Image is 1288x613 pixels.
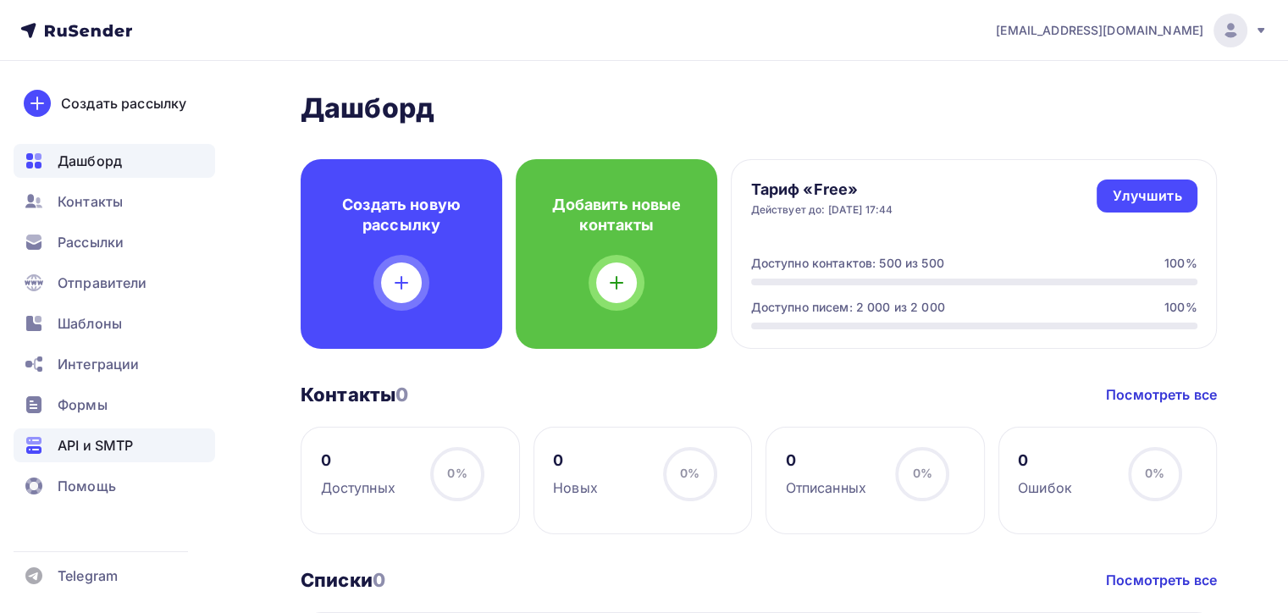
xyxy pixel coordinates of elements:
[58,566,118,586] span: Telegram
[1097,179,1197,213] a: Улучшить
[751,179,893,200] h4: Тариф «Free»
[301,383,408,406] h3: Контакты
[14,185,215,218] a: Контакты
[447,466,467,480] span: 0%
[751,203,893,217] div: Действует до: [DATE] 17:44
[61,93,186,113] div: Создать рассылку
[301,568,385,592] h3: Списки
[1164,299,1197,316] div: 100%
[58,435,133,456] span: API и SMTP
[553,478,598,498] div: Новых
[58,151,122,171] span: Дашборд
[58,354,139,374] span: Интеграции
[58,191,123,212] span: Контакты
[553,450,598,471] div: 0
[996,22,1203,39] span: [EMAIL_ADDRESS][DOMAIN_NAME]
[58,313,122,334] span: Шаблоны
[1018,478,1072,498] div: Ошибок
[301,91,1217,125] h2: Дашборд
[14,225,215,259] a: Рассылки
[680,466,699,480] span: 0%
[58,232,124,252] span: Рассылки
[58,273,147,293] span: Отправители
[786,450,866,471] div: 0
[786,478,866,498] div: Отписанных
[321,450,395,471] div: 0
[1112,186,1181,206] div: Улучшить
[1164,255,1197,272] div: 100%
[1106,384,1217,405] a: Посмотреть все
[1145,466,1164,480] span: 0%
[1106,570,1217,590] a: Посмотреть все
[751,299,945,316] div: Доступно писем: 2 000 из 2 000
[14,388,215,422] a: Формы
[1018,450,1072,471] div: 0
[328,195,475,235] h4: Создать новую рассылку
[14,144,215,178] a: Дашборд
[395,384,408,406] span: 0
[58,476,116,496] span: Помощь
[543,195,690,235] h4: Добавить новые контакты
[996,14,1268,47] a: [EMAIL_ADDRESS][DOMAIN_NAME]
[14,266,215,300] a: Отправители
[751,255,944,272] div: Доступно контактов: 500 из 500
[321,478,395,498] div: Доступных
[58,395,108,415] span: Формы
[14,306,215,340] a: Шаблоны
[373,569,385,591] span: 0
[912,466,931,480] span: 0%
